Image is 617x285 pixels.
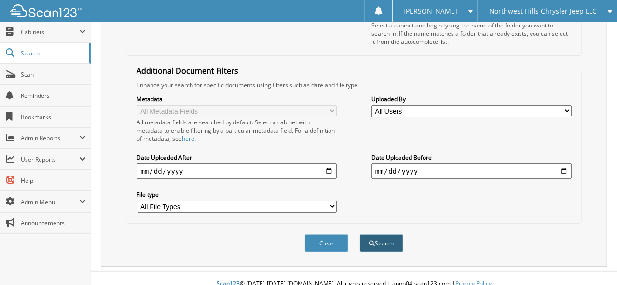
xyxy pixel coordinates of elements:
span: Northwest Hills Chrysler Jeep LLC [489,8,597,14]
label: File type [137,190,337,199]
legend: Additional Document Filters [132,66,244,76]
button: Search [360,234,403,252]
a: here [182,135,195,143]
label: Date Uploaded Before [371,153,571,162]
span: Announcements [21,219,86,227]
span: Admin Menu [21,198,79,206]
span: Cabinets [21,28,79,36]
span: Help [21,176,86,185]
span: Reminders [21,92,86,100]
span: Admin Reports [21,134,79,142]
img: scan123-logo-white.svg [10,4,82,17]
span: Scan [21,70,86,79]
span: [PERSON_NAME] [404,8,458,14]
div: Select a cabinet and begin typing the name of the folder you want to search in. If the name match... [371,21,571,46]
button: Clear [305,234,348,252]
label: Date Uploaded After [137,153,337,162]
div: Enhance your search for specific documents using filters such as date and file type. [132,81,576,89]
input: end [371,163,571,179]
span: Search [21,49,84,57]
input: start [137,163,337,179]
div: All metadata fields are searched by default. Select a cabinet with metadata to enable filtering b... [137,118,337,143]
span: User Reports [21,155,79,163]
span: Bookmarks [21,113,86,121]
label: Uploaded By [371,95,571,103]
label: Metadata [137,95,337,103]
